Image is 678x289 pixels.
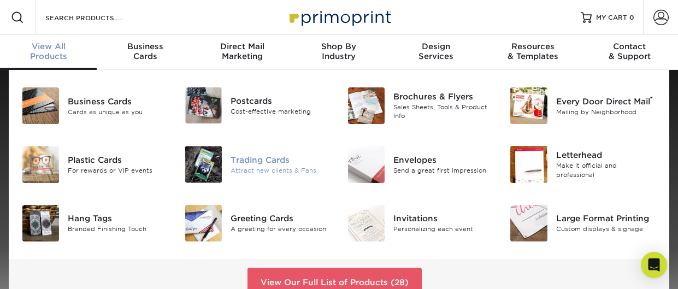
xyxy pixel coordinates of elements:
[484,35,581,70] a: Resources& Templates
[556,161,657,179] div: Make it official and professional
[185,83,331,128] a: Postcards Postcards Cost-effective marketing
[22,141,168,187] a: Plastic Cards Plastic Cards For rewards or VIP events
[68,213,168,225] div: Hang Tags
[347,200,494,246] a: Invitations Invitations Personalizing each event
[393,91,494,103] div: Brochures & Flyers
[185,141,331,187] a: Trading Cards Trading Cards Attract new clients & Fans
[581,42,678,51] span: Contact
[231,213,331,225] div: Greeting Cards
[629,14,634,21] span: 0
[22,83,168,128] a: Business Cards Business Cards Cards as unique as you
[68,225,168,234] div: Branded Finishing Touch
[556,107,657,116] div: Mailing by Neighborhood
[231,166,331,175] div: Attract new clients & Fans
[387,42,484,51] span: Design
[44,11,151,24] input: SEARCH PRODUCTS.....
[510,205,547,241] img: Large Format Printing
[510,87,547,124] img: Every Door Direct Mail
[68,107,168,116] div: Cards as unique as you
[22,205,59,241] img: Hang Tags
[510,83,656,128] a: Every Door Direct Mail Every Door Direct Mail® Mailing by Neighborhood
[484,42,581,51] span: Resources
[393,166,494,175] div: Send a great first impression
[97,42,193,51] span: Business
[291,42,387,51] span: Shop By
[231,154,331,166] div: Trading Cards
[510,141,656,187] a: Letterhead Letterhead Make it official and professional
[22,87,59,124] img: Business Cards
[581,42,678,61] div: & Support
[194,35,291,70] a: Direct MailMarketing
[348,146,385,182] img: Envelopes
[22,146,59,182] img: Plastic Cards
[194,42,291,61] div: Marketing
[185,200,331,246] a: Greeting Cards Greeting Cards A greeting for every occasion
[231,107,331,116] div: Cost-effective marketing
[348,87,385,124] img: Brochures & Flyers
[185,87,222,123] img: Postcards
[97,42,193,61] div: Cards
[68,95,168,107] div: Business Cards
[581,35,678,70] a: Contact& Support
[393,103,494,121] div: Sales Sheets, Tools & Product Info
[97,35,193,70] a: BusinessCards
[484,42,581,61] div: & Templates
[185,146,222,182] img: Trading Cards
[393,225,494,234] div: Personalizing each event
[556,95,657,107] div: Every Door Direct Mail
[556,149,657,161] div: Letterhead
[393,213,494,225] div: Invitations
[347,83,494,128] a: Brochures & Flyers Brochures & Flyers Sales Sheets, Tools & Product Info
[347,141,494,187] a: Envelopes Envelopes Send a great first impression
[194,42,291,51] span: Direct Mail
[393,154,494,166] div: Envelopes
[650,95,653,103] sup: ®
[22,200,168,246] a: Hang Tags Hang Tags Branded Finishing Touch
[596,13,627,22] span: MY CART
[387,42,484,61] div: Services
[387,35,484,70] a: DesignServices
[556,225,657,234] div: Custom displays & signage
[556,213,657,225] div: Large Format Printing
[641,252,667,278] div: Open Intercom Messenger
[185,205,222,241] img: Greeting Cards
[510,200,656,246] a: Large Format Printing Large Format Printing Custom displays & signage
[68,166,168,175] div: For rewards or VIP events
[231,95,331,107] div: Postcards
[291,42,387,61] div: Industry
[348,205,385,241] img: Invitations
[231,225,331,234] div: A greeting for every occasion
[510,146,547,182] img: Letterhead
[285,5,394,29] img: Primoprint
[291,35,387,70] a: Shop ByIndustry
[68,154,168,166] div: Plastic Cards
